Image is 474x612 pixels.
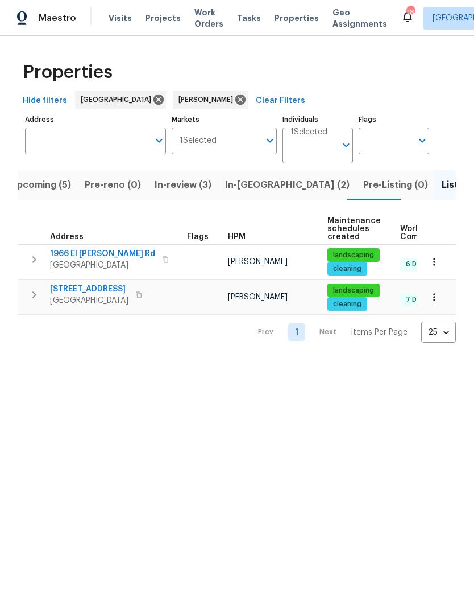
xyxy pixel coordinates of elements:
[414,133,430,149] button: Open
[39,13,76,24] span: Maestro
[329,286,379,295] span: landscaping
[329,299,366,309] span: cleaning
[172,116,277,123] label: Markets
[262,133,278,149] button: Open
[329,264,366,274] span: cleaning
[338,137,354,153] button: Open
[327,217,381,241] span: Maintenance schedules created
[237,14,261,22] span: Tasks
[81,94,156,105] span: [GEOGRAPHIC_DATA]
[251,91,310,112] button: Clear Filters
[18,91,72,112] button: Hide filters
[178,94,238,105] span: [PERSON_NAME]
[421,318,456,347] div: 25
[329,250,379,260] span: landscaping
[173,91,248,109] div: [PERSON_NAME]
[359,116,429,123] label: Flags
[50,260,155,271] span: [GEOGRAPHIC_DATA]
[275,13,319,24] span: Properties
[228,258,288,266] span: [PERSON_NAME]
[406,7,414,18] div: 18
[85,177,141,193] span: Pre-reno (0)
[187,233,209,241] span: Flags
[256,94,305,108] span: Clear Filters
[228,293,288,301] span: [PERSON_NAME]
[155,177,211,193] span: In-review (3)
[194,7,223,30] span: Work Orders
[400,225,472,241] span: Work Order Completion
[290,128,327,137] span: 1 Selected
[351,327,408,338] p: Items Per Page
[288,323,305,341] a: Goto page 1
[401,295,434,305] span: 7 Done
[282,116,353,123] label: Individuals
[25,116,166,123] label: Address
[50,233,84,241] span: Address
[50,295,128,306] span: [GEOGRAPHIC_DATA]
[23,94,67,108] span: Hide filters
[228,233,246,241] span: HPM
[363,177,428,193] span: Pre-Listing (0)
[10,177,71,193] span: Upcoming (5)
[225,177,350,193] span: In-[GEOGRAPHIC_DATA] (2)
[401,260,434,269] span: 6 Done
[50,248,155,260] span: 1966 El [PERSON_NAME] Rd
[332,7,387,30] span: Geo Assignments
[247,322,456,343] nav: Pagination Navigation
[109,13,132,24] span: Visits
[180,136,217,146] span: 1 Selected
[75,91,166,109] div: [GEOGRAPHIC_DATA]
[151,133,167,149] button: Open
[50,284,128,295] span: [STREET_ADDRESS]
[23,67,113,78] span: Properties
[145,13,181,24] span: Projects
